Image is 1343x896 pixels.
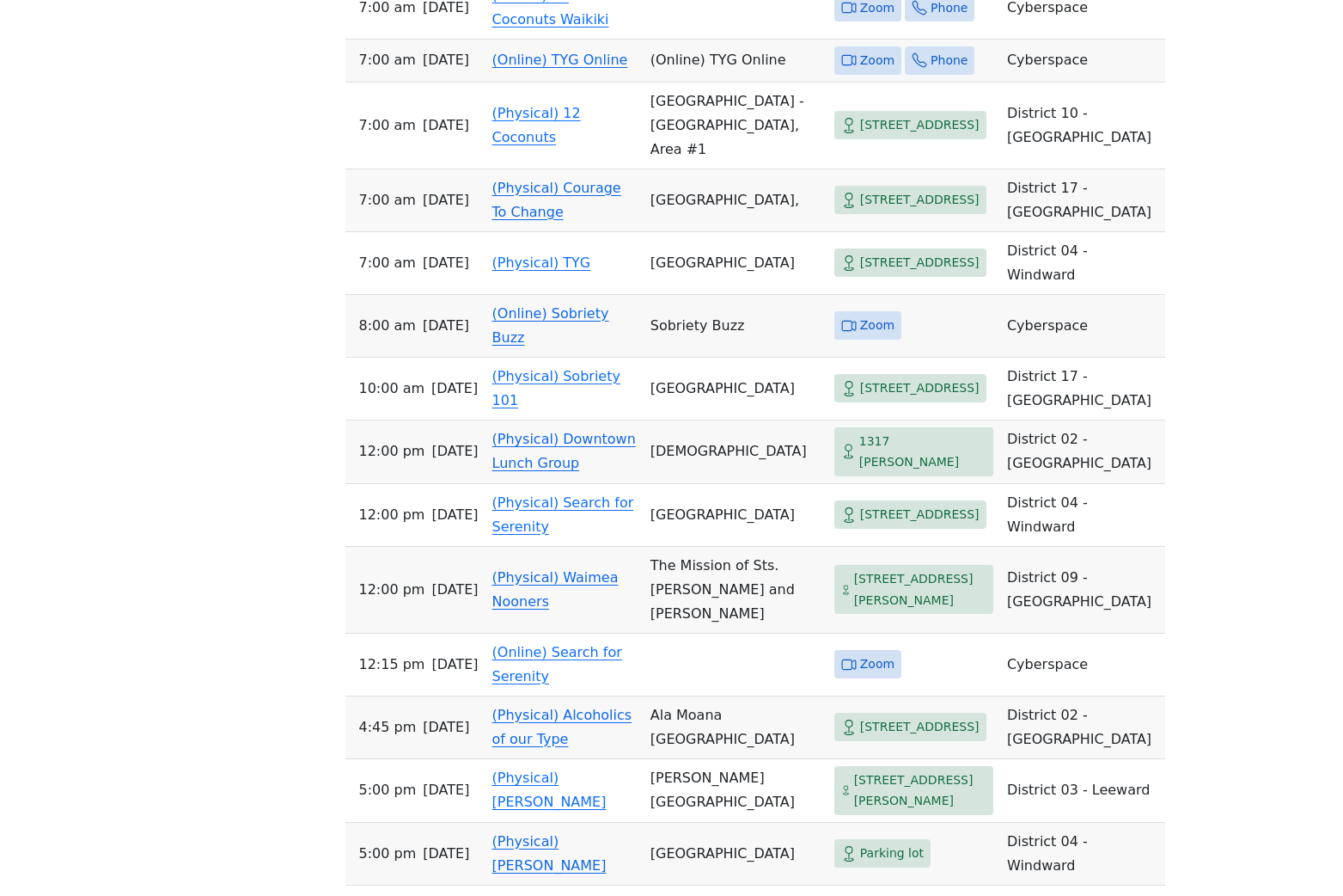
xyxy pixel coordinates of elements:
[423,314,469,338] span: [DATE]
[860,252,980,273] span: [STREET_ADDRESS]
[860,315,894,336] span: Zoom
[644,169,827,232] td: [GEOGRAPHIC_DATA],
[359,314,416,338] span: 8:00 AM
[644,697,827,759] td: Ala Moana [GEOGRAPHIC_DATA]
[644,40,827,83] td: (Online) TYG Online
[860,50,894,71] span: Zoom
[644,823,827,886] td: [GEOGRAPHIC_DATA]
[644,484,827,547] td: [GEOGRAPHIC_DATA]
[359,114,416,138] span: 7:00 AM
[423,715,469,740] span: [DATE]
[860,189,980,211] span: [STREET_ADDRESS]
[854,568,986,611] span: [STREET_ADDRESS][PERSON_NAME]
[492,833,607,874] a: (Physical) [PERSON_NAME]
[854,770,986,812] span: [STREET_ADDRESS][PERSON_NAME]
[431,377,478,401] span: [DATE]
[359,439,425,463] span: 12:00 PM
[931,50,968,71] span: Phone
[859,431,986,473] span: 1317 [PERSON_NAME]
[431,578,478,602] span: [DATE]
[423,778,469,802] span: [DATE]
[359,503,425,527] span: 12:00 PM
[359,653,425,677] span: 12:15 PM
[644,759,827,823] td: [PERSON_NAME][GEOGRAPHIC_DATA]
[1000,634,1165,697] td: Cyberspace
[492,368,620,408] a: (Physical) Sobriety 101
[644,420,827,484] td: [DEMOGRAPHIC_DATA]
[1000,484,1165,547] td: District 04 - Windward
[1000,759,1165,823] td: District 03 - Leeward
[492,431,636,471] a: (Physical) Downtown Lunch Group
[860,504,980,525] span: [STREET_ADDRESS]
[492,105,581,145] a: (Physical) 12 Coconuts
[359,842,417,866] span: 5:00 PM
[492,644,622,684] a: (Online) Search for Serenity
[431,653,478,677] span: [DATE]
[492,569,619,610] a: (Physical) Waimea Nooners
[359,188,416,212] span: 7:00 AM
[492,52,628,68] a: (Online) TYG Online
[431,439,478,463] span: [DATE]
[492,770,607,810] a: (Physical) [PERSON_NAME]
[359,715,417,740] span: 4:45 PM
[423,114,469,138] span: [DATE]
[492,494,634,535] a: (Physical) Search for Serenity
[492,180,621,220] a: (Physical) Courage To Change
[359,578,425,602] span: 12:00 PM
[359,778,417,802] span: 5:00 PM
[860,716,980,738] span: [STREET_ADDRESS]
[860,377,980,399] span: [STREET_ADDRESS]
[423,842,469,866] span: [DATE]
[359,377,425,401] span: 10:00 AM
[1000,697,1165,759] td: District 02 - [GEOGRAPHIC_DATA]
[1000,83,1165,169] td: District 10 - [GEOGRAPHIC_DATA]
[1000,169,1165,232] td: District 17 - [GEOGRAPHIC_DATA]
[1000,547,1165,634] td: District 09 - [GEOGRAPHIC_DATA]
[423,188,469,212] span: [DATE]
[359,48,416,72] span: 7:00 AM
[423,251,469,275] span: [DATE]
[1000,358,1165,420] td: District 17 - [GEOGRAPHIC_DATA]
[860,654,894,675] span: Zoom
[1000,40,1165,83] td: Cyberspace
[644,358,827,420] td: [GEOGRAPHIC_DATA]
[644,547,827,634] td: The Mission of Sts. [PERSON_NAME] and [PERSON_NAME]
[431,503,478,527] span: [DATE]
[644,295,827,358] td: Sobriety Buzz
[423,48,469,72] span: [DATE]
[644,83,827,169] td: [GEOGRAPHIC_DATA] - [GEOGRAPHIC_DATA], Area #1
[492,255,591,271] a: (Physical) TYG
[1000,232,1165,295] td: District 04 - Windward
[1000,295,1165,358] td: Cyberspace
[860,114,980,136] span: [STREET_ADDRESS]
[359,251,416,275] span: 7:00 AM
[1000,420,1165,484] td: District 02 - [GEOGRAPHIC_DATA]
[644,232,827,295] td: [GEOGRAPHIC_DATA]
[492,707,632,747] a: (Physical) Alcoholics of our Type
[1000,823,1165,886] td: District 04 - Windward
[860,843,924,864] span: Parking lot
[492,305,609,346] a: (Online) Sobriety Buzz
